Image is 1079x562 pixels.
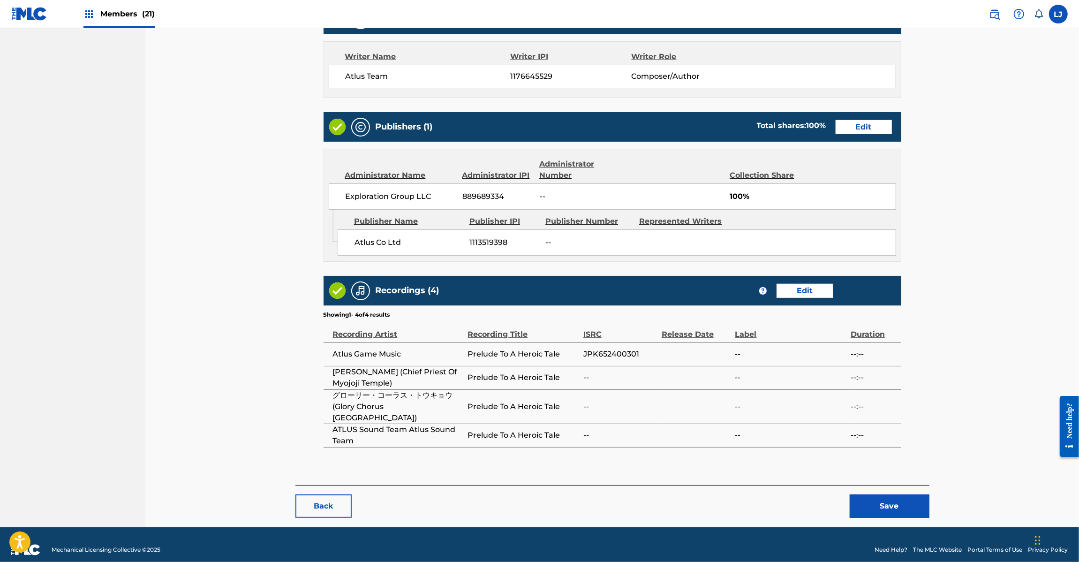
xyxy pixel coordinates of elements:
[583,319,657,340] div: ISRC
[583,430,657,441] span: --
[730,191,896,202] span: 100%
[468,401,579,412] span: Prelude To A Heroic Tale
[735,430,846,441] span: --
[345,51,511,62] div: Writer Name
[469,216,538,227] div: Publisher IPI
[913,546,962,554] a: The MLC Website
[333,390,463,424] span: グローリー・コーラス・トウキョウ (Glory Chorus [GEOGRAPHIC_DATA])
[329,119,346,135] img: Valid
[346,71,511,82] span: Atlus Team
[545,216,632,227] div: Publisher Number
[1049,5,1068,23] div: User Menu
[1053,389,1079,464] iframe: Resource Center
[1013,8,1025,20] img: help
[510,51,632,62] div: Writer IPI
[355,285,366,296] img: Recordings
[468,319,579,340] div: Recording Title
[1034,9,1043,19] div: Notifications
[468,349,579,360] span: Prelude To A Heroic Tale
[329,282,346,299] img: Valid
[1010,5,1028,23] div: Help
[631,71,741,82] span: Composer/Author
[295,494,352,518] button: Back
[462,191,533,202] span: 889689334
[468,430,579,441] span: Prelude To A Heroic Tale
[100,8,155,19] span: Members
[583,401,657,412] span: --
[11,7,47,21] img: MLC Logo
[346,191,456,202] span: Exploration Group LLC
[851,319,896,340] div: Duration
[662,319,731,340] div: Release Date
[730,170,812,181] div: Collection Share
[354,216,462,227] div: Publisher Name
[777,284,833,298] a: Edit
[851,401,896,412] span: --:--
[757,120,826,131] div: Total shares:
[355,122,366,133] img: Publishers
[850,494,929,518] button: Save
[985,5,1004,23] a: Public Search
[546,237,633,248] span: --
[83,8,95,20] img: Top Rightsholders
[333,319,463,340] div: Recording Artist
[583,372,657,383] span: --
[967,546,1022,554] a: Portal Terms of Use
[639,216,726,227] div: Represented Writers
[376,122,433,132] h5: Publishers (1)
[851,430,896,441] span: --:--
[851,372,896,383] span: --:--
[836,120,892,134] a: Edit
[989,8,1000,20] img: search
[468,372,579,383] span: Prelude To A Heroic Tale
[52,546,160,554] span: Mechanical Licensing Collective © 2025
[632,51,742,62] div: Writer Role
[462,170,533,181] div: Administrator IPI
[11,544,40,555] img: logo
[851,349,896,360] span: --:--
[333,424,463,447] span: ATLUS Sound Team Atlus Sound Team
[142,9,155,18] span: (21)
[470,237,539,248] span: 1113519398
[735,401,846,412] span: --
[759,287,767,295] span: ?
[333,366,463,389] span: [PERSON_NAME] (Chief Priest Of Myojoji Temple)
[345,170,455,181] div: Administrator Name
[376,285,439,296] h5: Recordings (4)
[540,191,628,202] span: --
[735,349,846,360] span: --
[1028,546,1068,554] a: Privacy Policy
[1032,517,1079,562] iframe: Chat Widget
[510,71,631,82] span: 1176645529
[1035,526,1041,554] div: Drag
[355,237,463,248] span: Atlus Co Ltd
[735,319,846,340] div: Label
[875,546,907,554] a: Need Help?
[735,372,846,383] span: --
[807,121,826,130] span: 100 %
[333,349,463,360] span: Atlus Game Music
[539,159,627,181] div: Administrator Number
[583,349,657,360] span: JPK652400301
[324,311,390,319] p: Showing 1 - 4 of 4 results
